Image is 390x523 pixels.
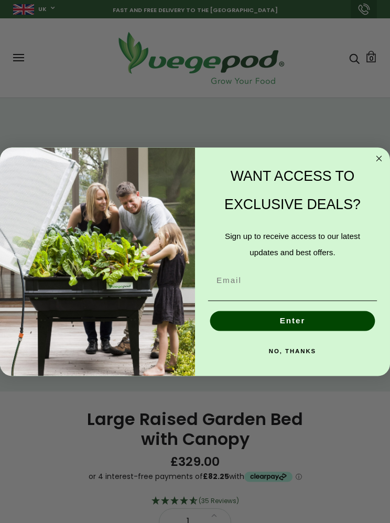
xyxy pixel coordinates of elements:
span: Sign up to receive access to our latest updates and best offers. [225,232,360,256]
button: Close dialog [373,152,385,165]
span: WANT ACCESS TO EXCLUSIVE DEALS? [224,168,361,212]
button: Enter [210,311,375,331]
button: NO, THANKS [208,341,377,361]
img: underline [208,300,377,301]
input: Email [208,270,377,290]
